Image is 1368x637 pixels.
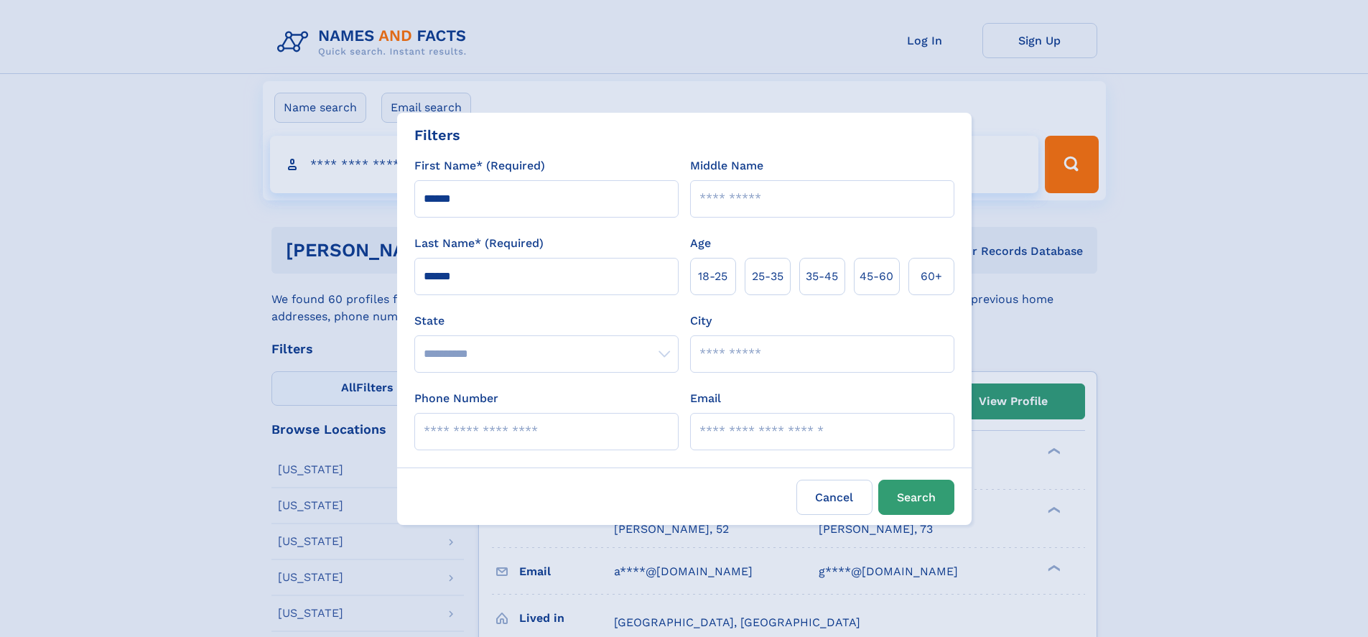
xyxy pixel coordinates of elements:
[698,268,727,285] span: 18‑25
[690,312,712,330] label: City
[690,235,711,252] label: Age
[860,268,893,285] span: 45‑60
[752,268,783,285] span: 25‑35
[414,312,679,330] label: State
[414,390,498,407] label: Phone Number
[796,480,873,515] label: Cancel
[921,268,942,285] span: 60+
[414,235,544,252] label: Last Name* (Required)
[878,480,954,515] button: Search
[414,124,460,146] div: Filters
[690,157,763,175] label: Middle Name
[690,390,721,407] label: Email
[414,157,545,175] label: First Name* (Required)
[806,268,838,285] span: 35‑45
